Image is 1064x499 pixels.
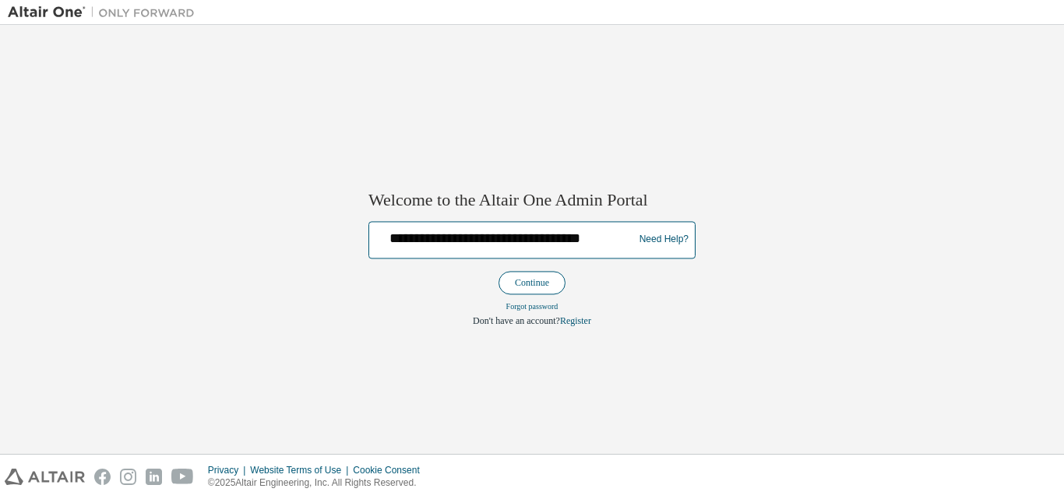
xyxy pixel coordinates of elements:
[146,469,162,485] img: linkedin.svg
[560,315,591,326] a: Register
[473,315,560,326] span: Don't have an account?
[208,464,250,476] div: Privacy
[639,240,689,241] a: Need Help?
[353,464,428,476] div: Cookie Consent
[94,469,111,485] img: facebook.svg
[5,469,85,485] img: altair_logo.svg
[120,469,136,485] img: instagram.svg
[208,476,429,490] p: © 2025 Altair Engineering, Inc. All Rights Reserved.
[499,271,565,294] button: Continue
[8,5,203,20] img: Altair One
[171,469,194,485] img: youtube.svg
[368,190,696,212] h2: Welcome to the Altair One Admin Portal
[506,302,558,311] a: Forgot password
[250,464,353,476] div: Website Terms of Use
